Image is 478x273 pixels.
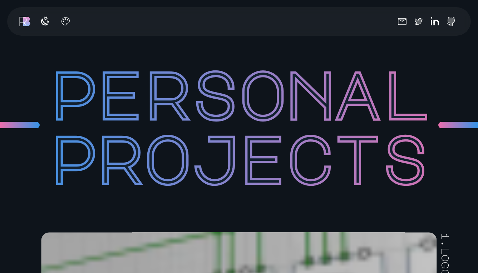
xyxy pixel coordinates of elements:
[49,60,97,125] span: p
[192,60,239,125] span: s
[286,60,334,125] span: n
[381,125,429,189] span: s
[97,125,144,189] span: r
[192,125,239,189] span: j
[49,125,97,189] span: p
[334,125,381,189] span: t
[144,125,192,189] span: o
[334,60,381,125] span: a
[286,125,334,189] span: c
[97,60,144,125] span: e
[239,125,287,189] span: e
[144,60,192,125] span: r
[381,60,429,125] span: l
[239,60,287,125] span: o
